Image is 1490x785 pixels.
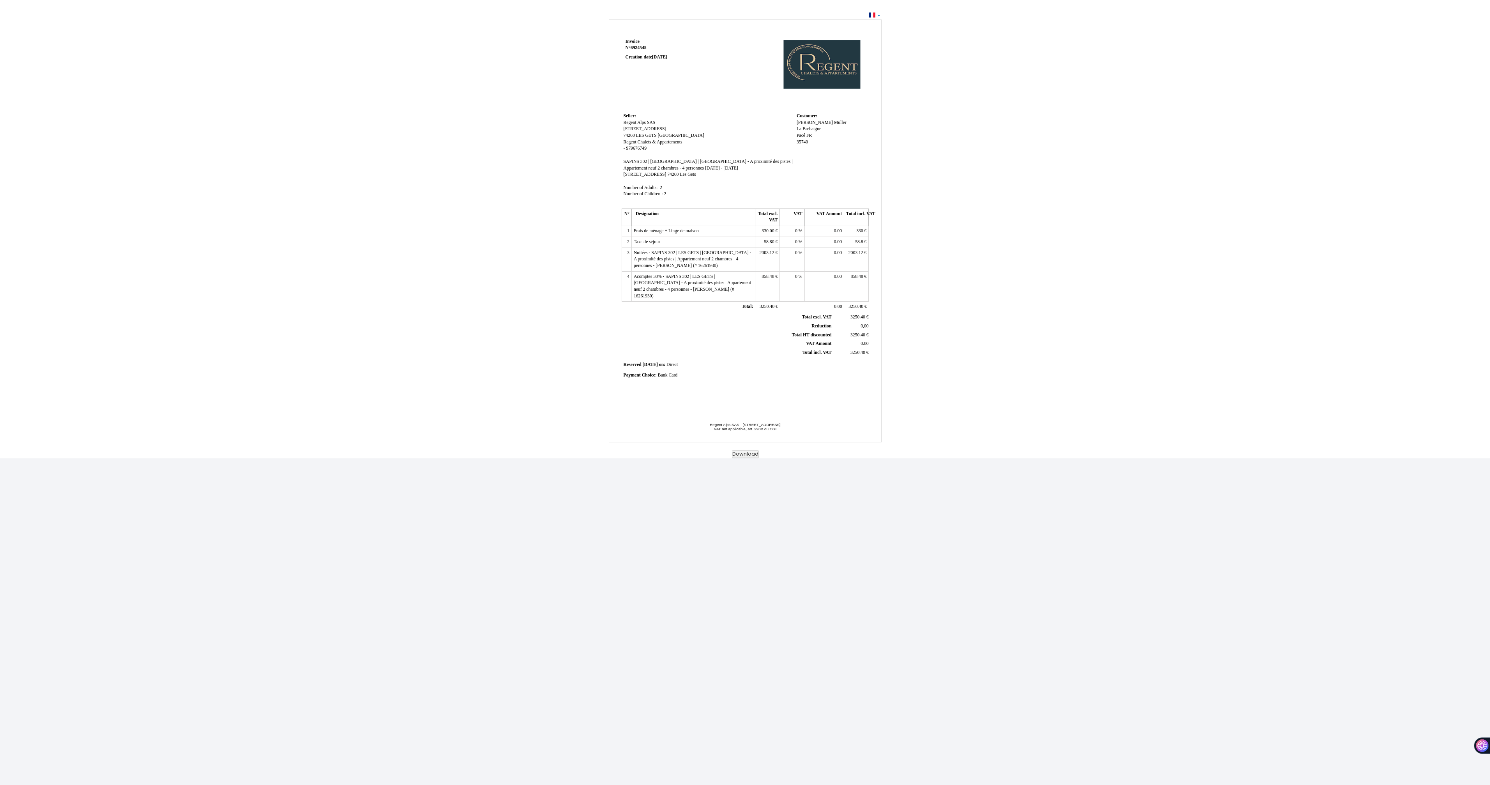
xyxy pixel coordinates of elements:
[850,315,865,320] span: 3250.40
[714,427,776,431] span: VAT not applicable, art. 293B du CGI
[834,250,842,255] span: 0.00
[626,146,647,151] span: 979676749
[626,55,668,60] strong: Creation date
[780,209,804,226] th: VAT
[634,274,751,299] span: Acomptes 30% - SAPINS 302 | LES GETS | [GEOGRAPHIC_DATA] - A proximité des pistes | Appartement n...
[680,172,696,177] span: Les Gets
[802,350,832,355] span: Total incl. VAT
[780,271,804,302] td: %
[624,159,793,171] span: SAPINS 302 | [GEOGRAPHIC_DATA] | [GEOGRAPHIC_DATA] - A proximité des pistes | Appartement neuf 2 ...
[834,304,842,309] span: 0.00
[806,133,812,138] span: FR
[762,228,774,233] span: 330.00
[660,185,662,190] span: 2
[626,45,719,51] strong: N°
[797,126,821,131] span: La Brehaigne
[797,140,808,145] span: 35740
[844,248,869,271] td: €
[762,274,774,279] span: 858.48
[658,133,704,138] span: [GEOGRAPHIC_DATA]
[797,120,833,125] span: [PERSON_NAME]
[624,113,636,118] span: Seller:
[861,341,868,346] span: 0.00
[780,248,804,271] td: %
[634,239,660,244] span: Taxe de séjour
[755,302,779,313] td: €
[797,113,817,118] span: Customer:
[844,226,869,237] td: €
[856,228,863,233] span: 330
[850,350,865,355] span: 3250.40
[622,237,631,248] td: 2
[851,274,863,279] span: 858.48
[755,209,779,226] th: Total excl. VAT
[634,250,751,268] span: Nuitées - SAPINS 302 | LES GETS | [GEOGRAPHIC_DATA] - A proximité des pistes | Appartement neuf 2...
[624,133,635,138] span: 74260
[667,172,679,177] span: 74260
[760,304,774,309] span: 3250.40
[834,274,842,279] span: 0.00
[624,172,666,177] span: [STREET_ADDRESS]
[780,226,804,237] td: %
[848,304,863,309] span: 3250.40
[732,450,759,458] button: Download
[764,239,774,244] span: 58.80
[850,332,865,338] span: 3250.40
[795,239,797,244] span: 0
[802,315,832,320] span: Total excl. VAT
[780,39,867,97] img: logo
[795,250,797,255] span: 0
[855,239,863,244] span: 58.8
[622,226,631,237] td: 1
[624,191,663,196] span: Number of Children :
[624,185,659,190] span: Number of Adults :
[634,228,699,233] span: Frais de ménage + Linge de maison
[792,332,831,338] span: Total HT discounted
[797,133,805,138] span: Pacé
[834,120,847,125] span: Muller
[631,209,755,226] th: Designation
[833,348,870,357] td: €
[742,304,753,309] span: Total:
[780,237,804,248] td: %
[624,120,656,125] span: Regent Alps SAS
[705,166,738,171] span: [DATE] - [DATE]
[636,133,657,138] span: LES GETS
[811,324,831,329] span: Reduction
[844,209,869,226] th: Total incl. VAT
[658,373,677,378] span: Bank Card
[624,373,657,378] span: Payment Choice:
[631,45,647,50] span: 6924545
[622,209,631,226] th: N°
[664,191,666,196] span: 2
[659,362,665,367] span: on:
[624,126,666,131] span: [STREET_ADDRESS]
[755,248,779,271] td: €
[833,313,870,322] td: €
[622,271,631,302] td: 4
[626,39,640,44] span: Invoice
[643,362,658,367] span: [DATE]
[804,209,844,226] th: VAT Amount
[861,324,868,329] span: 0,00
[624,362,642,367] span: Reserved
[759,250,774,255] span: 2003.12
[795,228,797,233] span: 0
[710,423,781,427] span: Regent Alps SAS - [STREET_ADDRESS]
[844,271,869,302] td: €
[622,248,631,271] td: 3
[795,274,797,279] span: 0
[755,237,779,248] td: €
[806,341,831,346] span: VAT Amount
[755,226,779,237] td: €
[834,228,842,233] span: 0.00
[755,271,779,302] td: €
[666,362,678,367] span: Direct
[844,237,869,248] td: €
[833,331,870,339] td: €
[624,140,636,145] span: Regent
[844,302,869,313] td: €
[848,250,863,255] span: 2003.12
[652,55,667,60] span: [DATE]
[638,140,682,145] span: Chalets & Appartements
